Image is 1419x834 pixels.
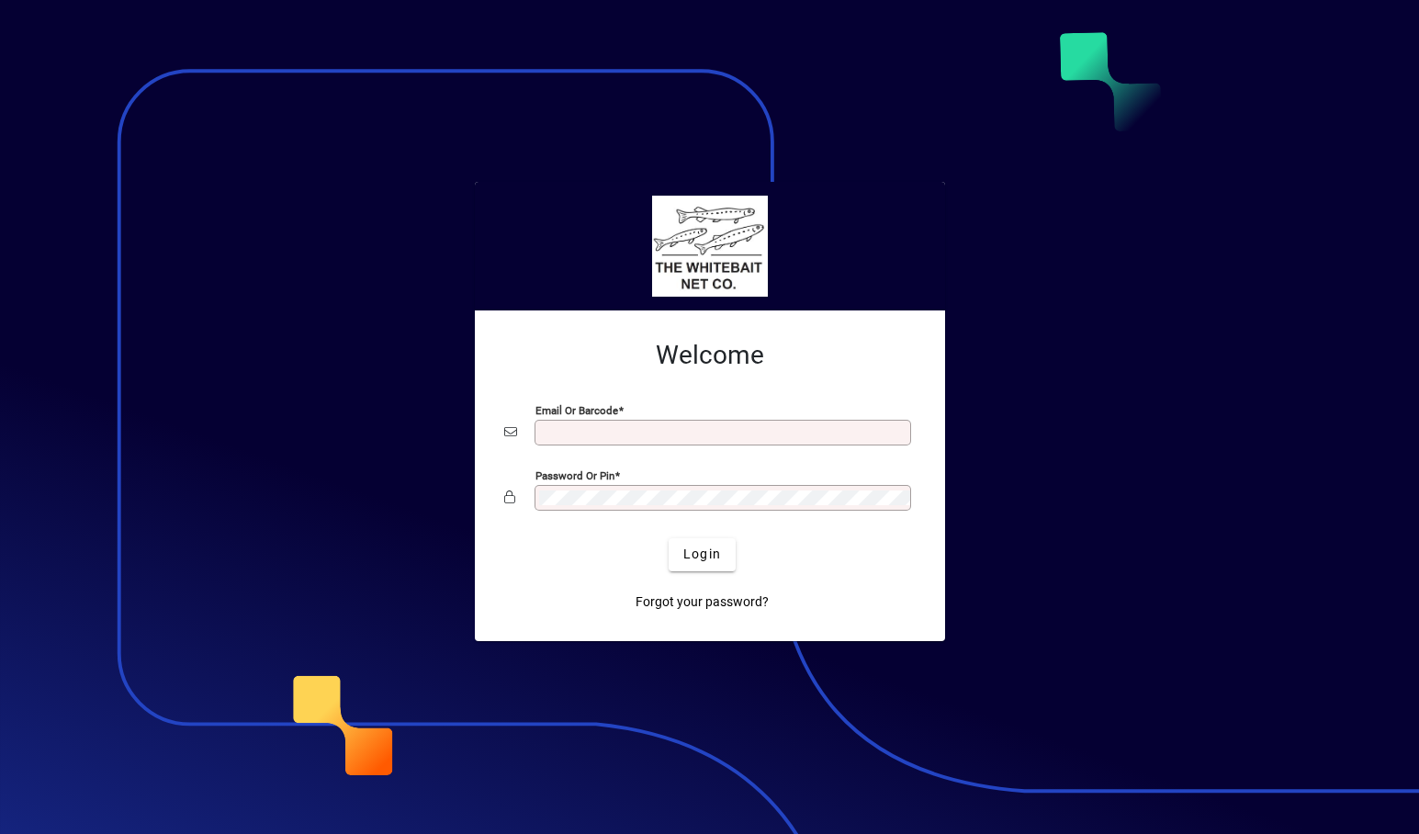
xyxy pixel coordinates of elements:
span: Login [683,545,721,564]
a: Forgot your password? [628,586,776,619]
mat-label: Password or Pin [535,468,614,481]
span: Forgot your password? [636,592,769,612]
mat-label: Email or Barcode [535,403,618,416]
h2: Welcome [504,340,916,371]
button: Login [669,538,736,571]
